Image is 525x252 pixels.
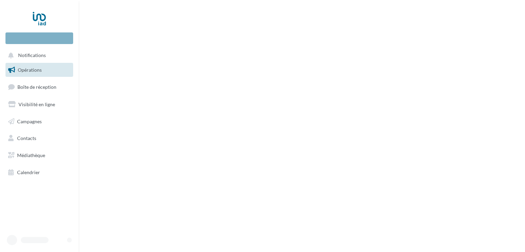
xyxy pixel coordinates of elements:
[4,63,75,77] a: Opérations
[17,135,36,141] span: Contacts
[4,165,75,180] a: Calendrier
[4,114,75,129] a: Campagnes
[4,148,75,163] a: Médiathèque
[17,84,56,90] span: Boîte de réception
[5,32,73,44] div: Nouvelle campagne
[18,101,55,107] span: Visibilité en ligne
[17,169,40,175] span: Calendrier
[17,152,45,158] span: Médiathèque
[17,118,42,124] span: Campagnes
[18,53,46,58] span: Notifications
[4,97,75,112] a: Visibilité en ligne
[4,131,75,145] a: Contacts
[4,80,75,94] a: Boîte de réception
[18,67,42,73] span: Opérations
